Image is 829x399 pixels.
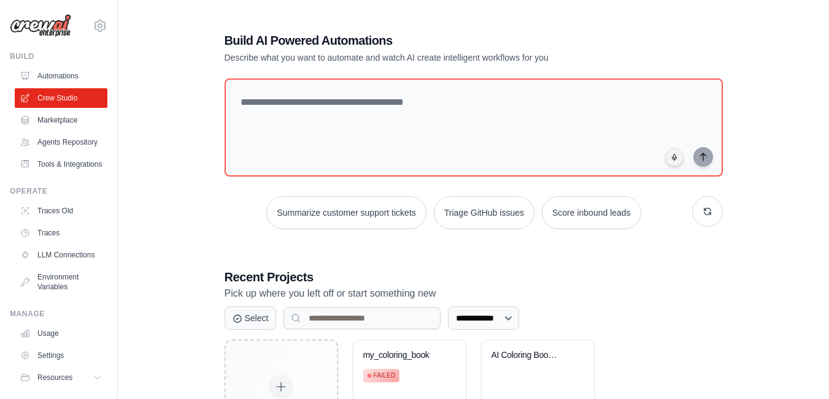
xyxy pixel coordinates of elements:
[15,110,107,130] a: Marketplace
[15,346,107,365] a: Settings
[492,350,566,361] div: AI Coloring Book Generator
[225,268,723,286] h3: Recent Projects
[225,32,637,49] h1: Build AI Powered Automations
[15,66,107,86] a: Automations
[15,267,107,297] a: Environment Variables
[15,154,107,174] a: Tools & Integrations
[15,368,107,387] button: Resources
[15,201,107,221] a: Traces Old
[266,196,426,229] button: Summarize customer support tickets
[15,132,107,152] a: Agents Repository
[15,223,107,243] a: Traces
[434,196,534,229] button: Triage GitHub issues
[225,286,723,302] p: Pick up where you left off or start something new
[363,350,438,361] div: my_coloring_book
[15,88,107,108] a: Crew Studio
[10,309,107,319] div: Manage
[374,371,396,381] span: Failed
[10,14,71,37] img: Logo
[542,196,641,229] button: Score inbound leads
[692,196,723,227] button: Get new suggestions
[665,148,684,167] button: Click to speak your automation idea
[10,51,107,61] div: Build
[10,186,107,196] div: Operate
[37,373,72,382] span: Resources
[225,306,277,330] button: Select
[15,245,107,265] a: LLM Connections
[225,51,637,64] p: Describe what you want to automate and watch AI create intelligent workflows for you
[15,324,107,343] a: Usage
